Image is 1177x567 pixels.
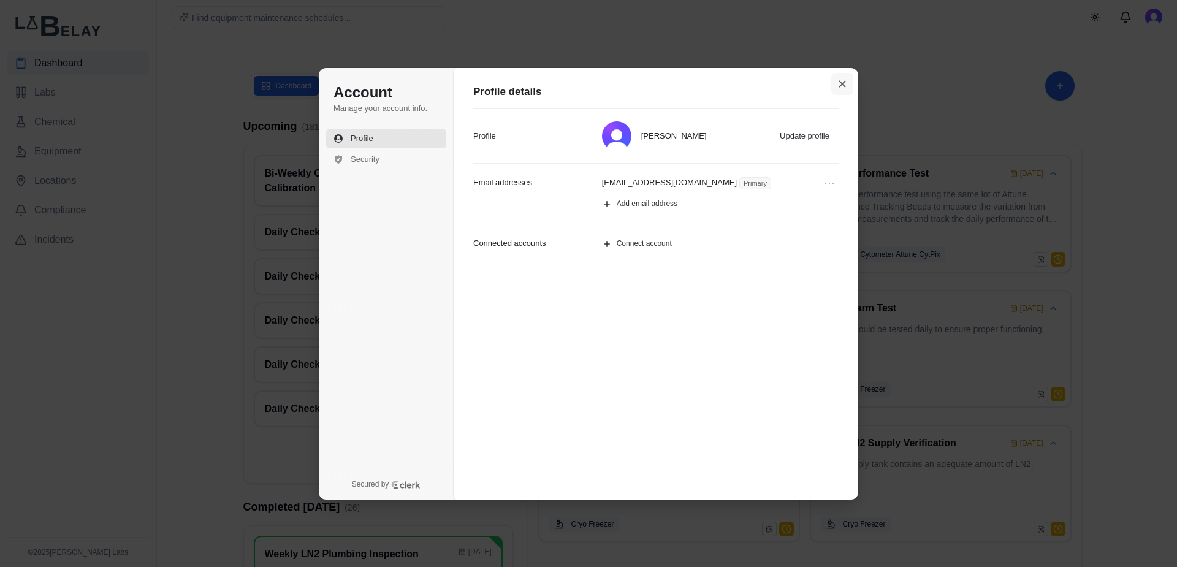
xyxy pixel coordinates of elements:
[473,131,496,142] p: Profile
[333,83,439,102] h1: Account
[473,85,839,99] h1: Profile details
[473,238,546,249] p: Connected accounts
[473,177,532,188] p: Email addresses
[740,178,771,189] span: Primary
[596,194,839,214] button: Add email address
[326,129,446,148] button: Profile
[617,199,677,209] span: Add email address
[596,234,839,254] button: Connect account
[602,177,737,189] p: [EMAIL_ADDRESS][DOMAIN_NAME]
[352,480,389,490] p: Secured by
[641,131,707,142] span: [PERSON_NAME]
[602,121,631,151] img: Ross MW
[391,481,421,489] a: Clerk logo
[326,150,446,169] button: Security
[333,103,439,114] p: Manage your account info.
[351,133,373,144] span: Profile
[774,127,837,145] button: Update profile
[822,176,837,191] button: Open menu
[831,73,853,95] button: Close modal
[617,239,672,249] span: Connect account
[351,154,379,165] span: Security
